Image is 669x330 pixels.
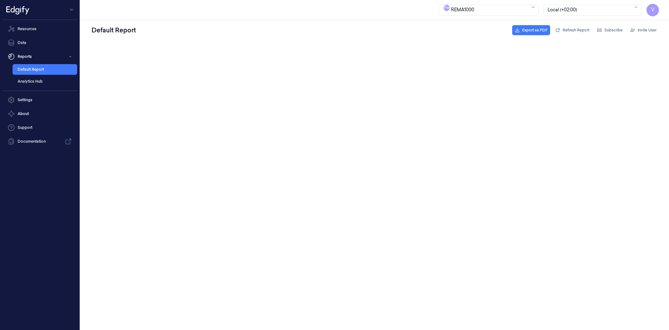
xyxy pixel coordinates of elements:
[3,135,77,148] a: Documentation
[451,7,474,13] div: REMA1000
[646,4,659,16] button: V
[594,25,625,35] button: Subscribe
[628,25,659,35] button: Invite User
[13,76,77,87] a: Analytics Hub
[604,27,623,33] span: Subscribe
[638,27,656,33] span: Invite User
[90,25,137,36] div: Default Report
[563,27,589,33] span: Refresh Report
[13,64,77,75] a: Default Report
[443,5,450,11] span: R e
[3,121,77,134] a: Support
[3,23,77,35] a: Resources
[67,5,77,15] button: Toggle Navigation
[522,27,548,33] span: Export as PDF
[548,7,577,13] div: Local (+02:00)
[512,25,550,35] button: Export as PDF
[3,107,77,120] button: About
[553,25,592,35] button: Refresh Report
[3,94,77,106] a: Settings
[3,36,77,49] a: Data
[3,50,77,63] button: Reports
